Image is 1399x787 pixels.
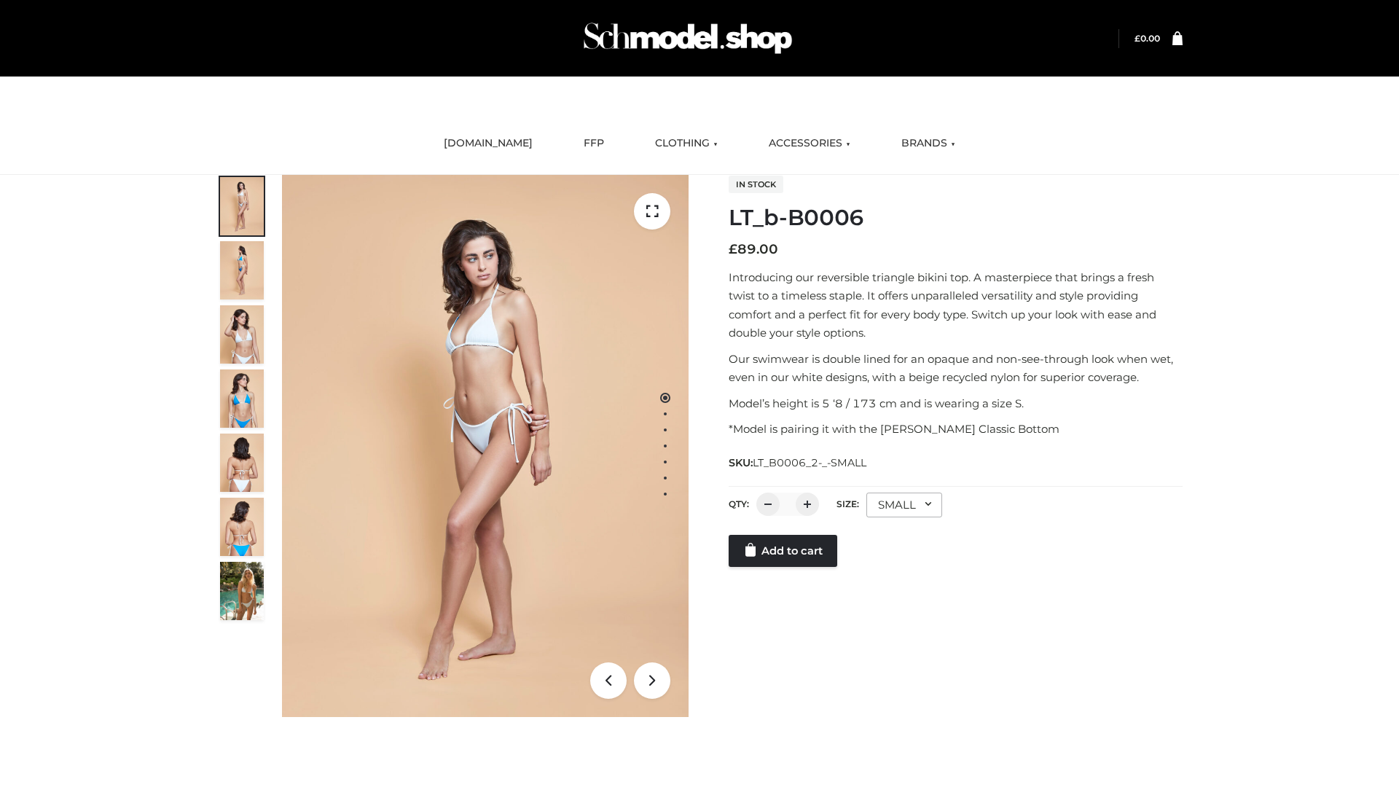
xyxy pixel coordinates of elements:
p: Introducing our reversible triangle bikini top. A masterpiece that brings a fresh twist to a time... [729,268,1183,342]
bdi: 89.00 [729,241,778,257]
a: FFP [573,128,615,160]
a: £0.00 [1135,33,1160,44]
img: Schmodel Admin 964 [579,9,797,67]
h1: LT_b-B0006 [729,205,1183,231]
div: SMALL [866,493,942,517]
span: £ [1135,33,1140,44]
a: CLOTHING [644,128,729,160]
p: Our swimwear is double lined for an opaque and non-see-through look when wet, even in our white d... [729,350,1183,387]
span: LT_B0006_2-_-SMALL [753,456,866,469]
img: ArielClassicBikiniTop_CloudNine_AzureSky_OW114ECO_1-scaled.jpg [220,177,264,235]
a: Add to cart [729,535,837,567]
img: ArielClassicBikiniTop_CloudNine_AzureSky_OW114ECO_4-scaled.jpg [220,369,264,428]
label: QTY: [729,498,749,509]
a: ACCESSORIES [758,128,861,160]
span: £ [729,241,737,257]
img: ArielClassicBikiniTop_CloudNine_AzureSky_OW114ECO_1 [282,175,689,717]
span: In stock [729,176,783,193]
img: Arieltop_CloudNine_AzureSky2.jpg [220,562,264,620]
span: SKU: [729,454,868,471]
p: Model’s height is 5 ‘8 / 173 cm and is wearing a size S. [729,394,1183,413]
img: ArielClassicBikiniTop_CloudNine_AzureSky_OW114ECO_3-scaled.jpg [220,305,264,364]
img: ArielClassicBikiniTop_CloudNine_AzureSky_OW114ECO_7-scaled.jpg [220,434,264,492]
p: *Model is pairing it with the [PERSON_NAME] Classic Bottom [729,420,1183,439]
a: [DOMAIN_NAME] [433,128,544,160]
img: ArielClassicBikiniTop_CloudNine_AzureSky_OW114ECO_2-scaled.jpg [220,241,264,299]
img: ArielClassicBikiniTop_CloudNine_AzureSky_OW114ECO_8-scaled.jpg [220,498,264,556]
label: Size: [836,498,859,509]
a: BRANDS [890,128,966,160]
bdi: 0.00 [1135,33,1160,44]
